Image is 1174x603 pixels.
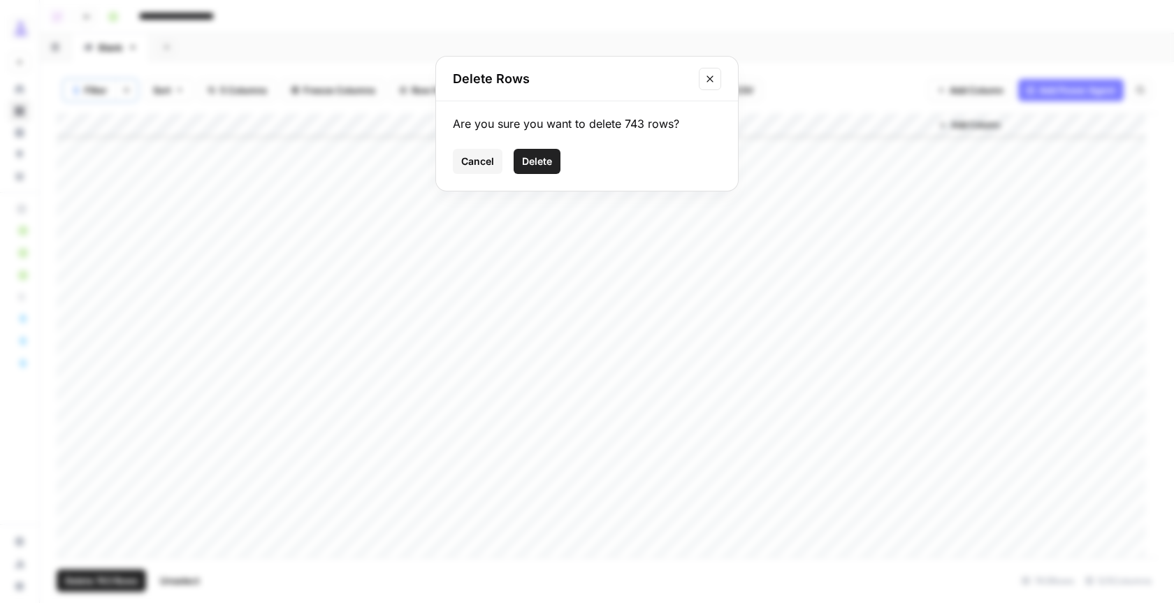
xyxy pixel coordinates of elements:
button: Delete [514,149,560,174]
button: Cancel [453,149,502,174]
h2: Delete Rows [453,69,690,89]
button: Close modal [699,68,721,90]
div: Are you sure you want to delete 743 rows? [453,115,721,132]
span: Delete [522,154,552,168]
span: Cancel [461,154,494,168]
